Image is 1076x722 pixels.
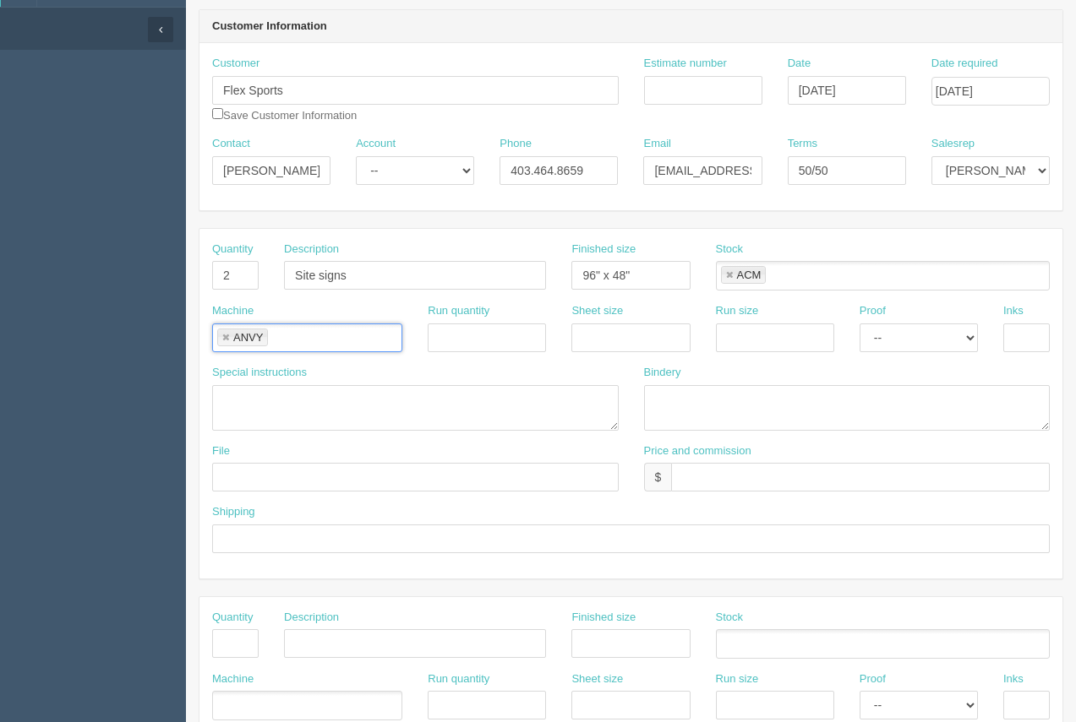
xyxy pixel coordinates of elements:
[644,463,672,491] div: $
[788,56,811,72] label: Date
[860,303,886,319] label: Proof
[571,610,636,626] label: Finished size
[931,56,998,72] label: Date required
[716,610,744,626] label: Stock
[644,56,727,72] label: Estimate number
[233,332,263,343] div: ANVY
[212,671,254,687] label: Machine
[1003,303,1024,319] label: Inks
[212,56,259,72] label: Customer
[212,504,255,520] label: Shipping
[644,365,681,381] label: Bindery
[356,136,396,152] label: Account
[500,136,532,152] label: Phone
[212,136,250,152] label: Contact
[571,303,623,319] label: Sheet size
[284,610,339,626] label: Description
[643,136,671,152] label: Email
[212,443,230,459] label: File
[644,443,751,459] label: Price and commission
[284,242,339,258] label: Description
[199,10,1062,44] header: Customer Information
[212,610,253,626] label: Quantity
[212,365,307,381] label: Special instructions
[428,303,489,319] label: Run quantity
[571,671,623,687] label: Sheet size
[212,303,254,319] label: Machine
[716,242,744,258] label: Stock
[931,136,975,152] label: Salesrep
[860,671,886,687] label: Proof
[1003,671,1024,687] label: Inks
[212,242,253,258] label: Quantity
[716,303,759,319] label: Run size
[737,269,762,280] div: ACM
[428,671,489,687] label: Run quantity
[212,56,619,123] div: Save Customer Information
[571,242,636,258] label: Finished size
[788,136,817,152] label: Terms
[212,76,619,105] input: Enter customer name
[716,671,759,687] label: Run size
